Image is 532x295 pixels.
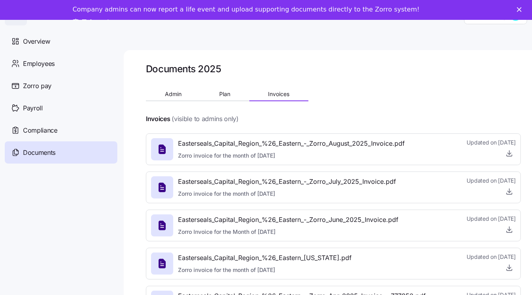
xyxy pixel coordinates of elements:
[178,139,405,148] span: Easterseals_Capital_Region_%26_Eastern_-_Zorro_August_2025_Invoice.pdf
[146,114,170,123] h4: Invoices
[73,6,419,13] div: Company admins can now report a life event and upload supporting documents directly to the Zorro ...
[517,7,525,12] div: Close
[23,148,55,158] span: Documents
[5,141,117,164] a: Documents
[73,18,122,27] a: Take a tour
[5,119,117,141] a: Compliance
[5,52,117,75] a: Employees
[172,114,238,124] span: (visible to admins only)
[178,190,396,198] span: Zorro invoice for the month of [DATE]
[5,75,117,97] a: Zorro pay
[467,139,516,147] span: Updated on [DATE]
[23,103,43,113] span: Payroll
[165,91,182,97] span: Admin
[23,59,55,69] span: Employees
[178,177,396,187] span: Easterseals_Capital_Region_%26_Eastern_-_Zorro_July_2025_Invoice.pdf
[23,125,57,135] span: Compliance
[219,91,230,97] span: Plan
[178,152,405,160] span: Zorro invoice for the month of [DATE]
[23,37,50,46] span: Overview
[5,97,117,119] a: Payroll
[467,177,516,185] span: Updated on [DATE]
[23,81,52,91] span: Zorro pay
[178,215,398,225] span: Easterseals_Capital_Region_%26_Eastern_-_Zorro_June_2025_Invoice.pdf
[268,91,289,97] span: Invoices
[5,30,117,52] a: Overview
[146,63,221,75] h1: Documents 2025
[467,253,516,261] span: Updated on [DATE]
[467,215,516,223] span: Updated on [DATE]
[178,228,398,236] span: Zorro Invoice for the Month of [DATE]
[178,253,352,263] span: Easterseals_Capital_Region_%26_Eastern_[US_STATE].pdf
[178,266,352,274] span: Zorro invoice for the month of [DATE]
